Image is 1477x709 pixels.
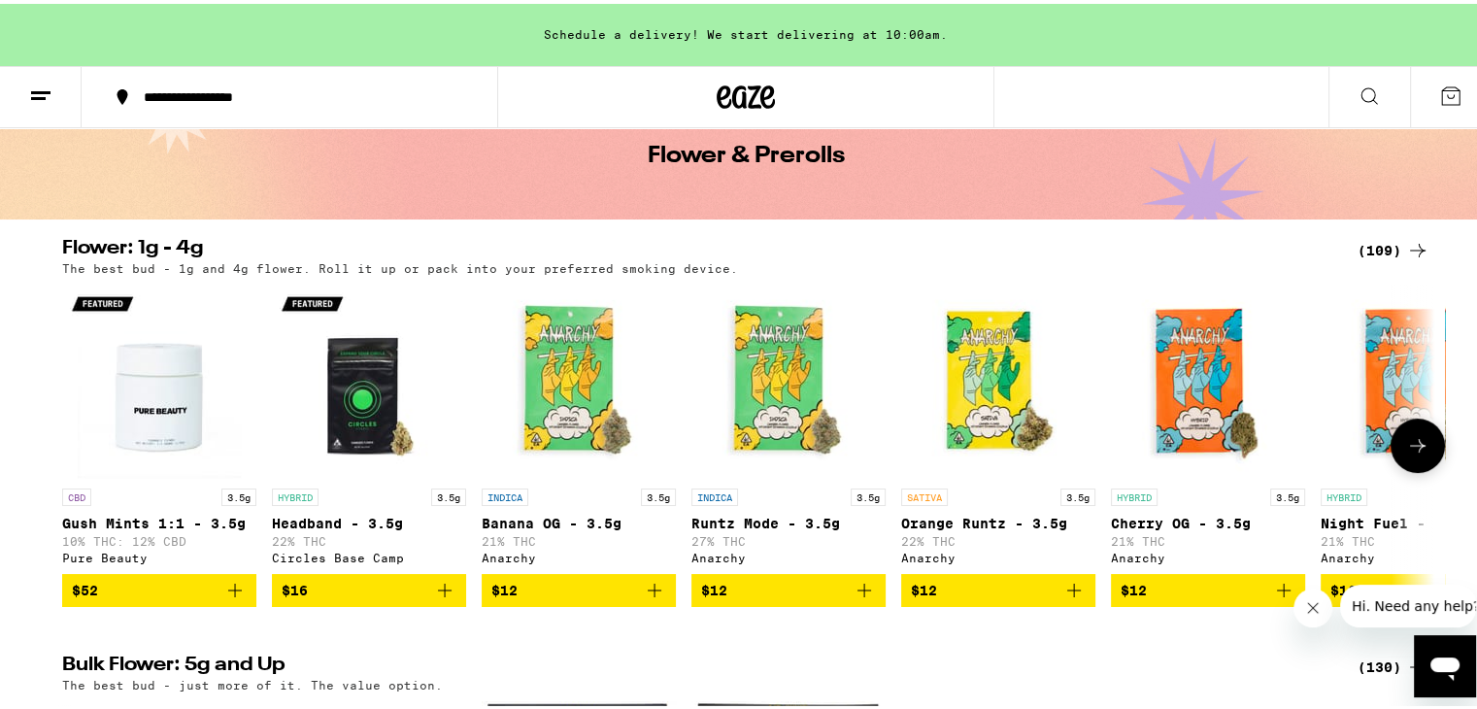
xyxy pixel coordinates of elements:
[62,281,256,570] a: Open page for Gush Mints 1:1 - 3.5g from Pure Beauty
[272,570,466,603] button: Add to bag
[901,512,1095,527] p: Orange Runtz - 3.5g
[1111,512,1305,527] p: Cherry OG - 3.5g
[1358,235,1429,258] a: (109)
[691,281,886,570] a: Open page for Runtz Mode - 3.5g from Anarchy
[1111,531,1305,544] p: 21% THC
[62,258,738,271] p: The best bud - 1g and 4g flower. Roll it up or pack into your preferred smoking device.
[901,485,948,502] p: SATIVA
[62,512,256,527] p: Gush Mints 1:1 - 3.5g
[491,579,518,594] span: $12
[851,485,886,502] p: 3.5g
[272,281,466,475] img: Circles Base Camp - Headband - 3.5g
[691,281,886,475] img: Anarchy - Runtz Mode - 3.5g
[691,512,886,527] p: Runtz Mode - 3.5g
[691,485,738,502] p: INDICA
[482,281,676,570] a: Open page for Banana OG - 3.5g from Anarchy
[62,675,443,688] p: The best bud - just more of it. The value option.
[12,14,140,29] span: Hi. Need any help?
[62,531,256,544] p: 10% THC: 12% CBD
[901,281,1095,570] a: Open page for Orange Runtz - 3.5g from Anarchy
[482,548,676,560] div: Anarchy
[691,570,886,603] button: Add to bag
[272,531,466,544] p: 22% THC
[282,579,308,594] span: $16
[482,485,528,502] p: INDICA
[901,570,1095,603] button: Add to bag
[901,548,1095,560] div: Anarchy
[62,235,1334,258] h2: Flower: 1g - 4g
[1340,581,1476,624] iframe: Message from company
[221,485,256,502] p: 3.5g
[1111,281,1305,570] a: Open page for Cherry OG - 3.5g from Anarchy
[1321,485,1367,502] p: HYBRID
[62,485,91,502] p: CBD
[1270,485,1305,502] p: 3.5g
[62,652,1334,675] h2: Bulk Flower: 5g and Up
[1111,570,1305,603] button: Add to bag
[1414,631,1476,693] iframe: Button to launch messaging window
[641,485,676,502] p: 3.5g
[1121,579,1147,594] span: $12
[62,281,256,475] img: Pure Beauty - Gush Mints 1:1 - 3.5g
[691,548,886,560] div: Anarchy
[1111,485,1158,502] p: HYBRID
[911,579,937,594] span: $12
[901,281,1095,475] img: Anarchy - Orange Runtz - 3.5g
[482,512,676,527] p: Banana OG - 3.5g
[1111,548,1305,560] div: Anarchy
[482,531,676,544] p: 21% THC
[62,570,256,603] button: Add to bag
[272,485,319,502] p: HYBRID
[1330,579,1357,594] span: $12
[272,548,466,560] div: Circles Base Camp
[62,548,256,560] div: Pure Beauty
[431,485,466,502] p: 3.5g
[901,531,1095,544] p: 22% THC
[648,141,845,164] h1: Flower & Prerolls
[1358,652,1429,675] a: (130)
[482,281,676,475] img: Anarchy - Banana OG - 3.5g
[1293,585,1332,624] iframe: Close message
[482,570,676,603] button: Add to bag
[272,512,466,527] p: Headband - 3.5g
[691,531,886,544] p: 27% THC
[272,281,466,570] a: Open page for Headband - 3.5g from Circles Base Camp
[701,579,727,594] span: $12
[1111,281,1305,475] img: Anarchy - Cherry OG - 3.5g
[72,579,98,594] span: $52
[1060,485,1095,502] p: 3.5g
